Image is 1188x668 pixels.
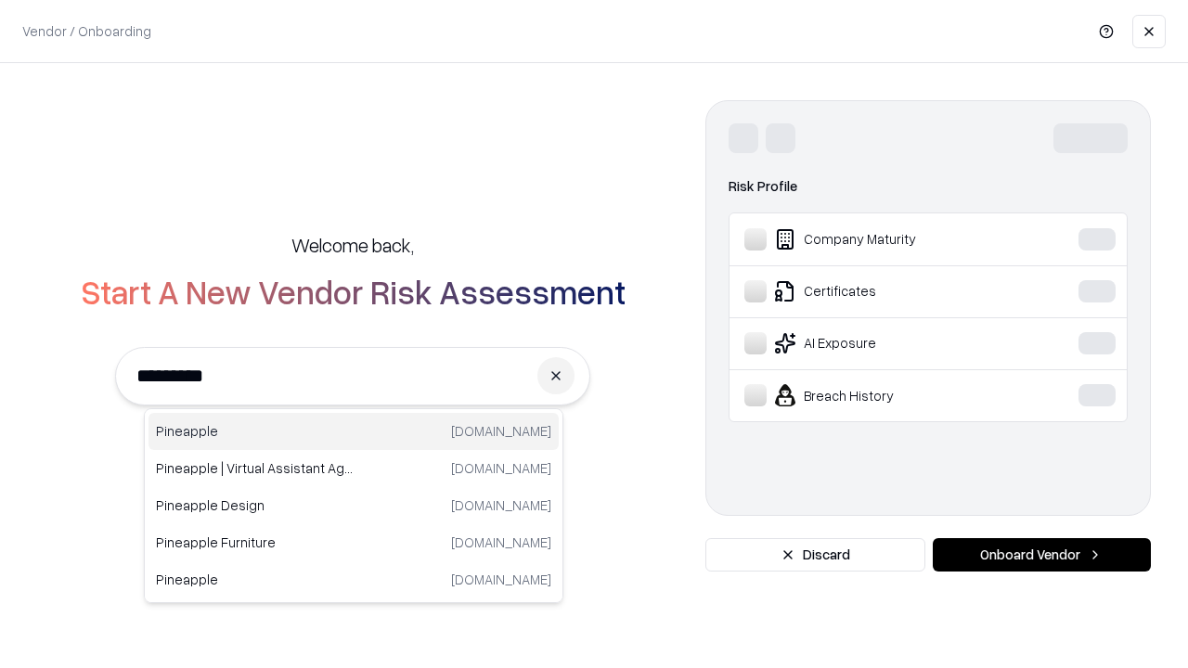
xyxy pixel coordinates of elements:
[451,570,551,589] p: [DOMAIN_NAME]
[451,458,551,478] p: [DOMAIN_NAME]
[156,533,354,552] p: Pineapple Furniture
[933,538,1151,572] button: Onboard Vendor
[705,538,925,572] button: Discard
[451,495,551,515] p: [DOMAIN_NAME]
[156,570,354,589] p: Pineapple
[744,280,1022,302] div: Certificates
[451,421,551,441] p: [DOMAIN_NAME]
[744,384,1022,406] div: Breach History
[744,228,1022,250] div: Company Maturity
[81,273,626,310] h2: Start A New Vendor Risk Assessment
[744,332,1022,354] div: AI Exposure
[291,232,414,258] h5: Welcome back,
[156,458,354,478] p: Pineapple | Virtual Assistant Agency
[144,408,563,603] div: Suggestions
[156,421,354,441] p: Pineapple
[22,21,151,41] p: Vendor / Onboarding
[156,495,354,515] p: Pineapple Design
[451,533,551,552] p: [DOMAIN_NAME]
[729,175,1128,198] div: Risk Profile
